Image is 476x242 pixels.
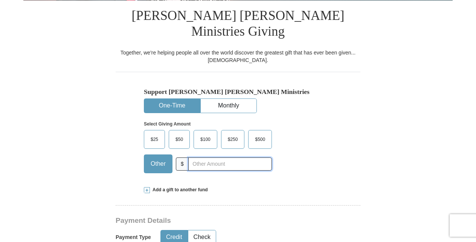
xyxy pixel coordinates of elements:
[144,121,191,127] strong: Select Giving Amount
[201,99,256,113] button: Monthly
[188,157,272,171] input: Other Amount
[147,158,169,169] span: Other
[147,134,162,145] span: $25
[172,134,187,145] span: $50
[116,49,360,64] div: Together, we're helping people all over the world discover the greatest gift that has ever been g...
[150,187,208,193] span: Add a gift to another fund
[116,216,308,225] h3: Payment Details
[144,99,200,113] button: One-Time
[224,134,242,145] span: $250
[176,157,189,171] span: $
[116,0,360,49] h1: [PERSON_NAME] [PERSON_NAME] Ministries Giving
[197,134,214,145] span: $100
[144,88,332,96] h5: Support [PERSON_NAME] [PERSON_NAME] Ministries
[251,134,269,145] span: $500
[116,234,151,240] h5: Payment Type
